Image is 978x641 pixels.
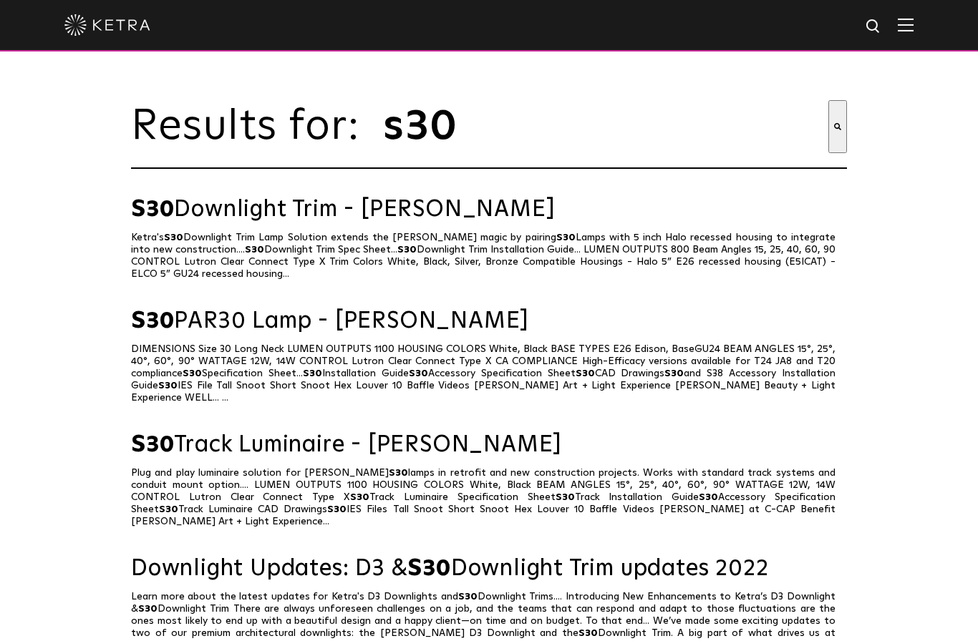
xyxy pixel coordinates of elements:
span: S30 [183,368,202,378]
span: S30 [578,628,598,638]
span: S30 [458,592,478,602]
span: S30 [409,368,428,378]
input: This is a search field with an auto-suggest feature attached. [382,100,828,153]
button: Search [828,100,847,153]
span: S30 [397,245,417,255]
span: S30 [158,381,178,391]
a: S30PAR30 Lamp - [PERSON_NAME] [131,309,847,334]
span: S30 [389,468,408,478]
span: S30 [556,492,575,502]
span: S30 [131,434,174,456]
span: Results for: [131,105,374,148]
span: S30 [327,504,347,514]
span: S30 [699,492,718,502]
p: DIMENSIONS Size 30 Long Neck LUMEN OUTPUTS 1100 HOUSING COLORS White, Black BASE TYPES E26 Edison... [131,343,847,404]
img: Hamburger%20Nav.svg [898,18,914,31]
span: S30 [131,310,174,333]
span: S30 [576,368,595,378]
span: S30 [159,504,178,514]
span: S30 [245,245,264,255]
span: S30 [131,198,174,221]
a: S30Downlight Trim - [PERSON_NAME] [131,197,847,222]
span: S30 [138,604,158,614]
a: Downlight Updates: D3 &S30Downlight Trim updates 2022 [131,557,847,582]
span: S30 [664,368,684,378]
p: Plug and play luminaire solution for [PERSON_NAME] lamps in retrofit and new construction project... [131,467,847,528]
span: S30 [407,557,450,580]
span: S30 [164,233,183,243]
span: S30 [303,368,322,378]
span: S30 [556,233,576,243]
a: S30Track Luminaire - [PERSON_NAME] [131,433,847,458]
span: S30 [350,492,369,502]
img: search icon [865,18,883,36]
p: Ketra's Downlight Trim Lamp Solution extends the [PERSON_NAME] magic by pairing Lamps with 5 inch... [131,232,847,280]
img: ketra-logo-2019-white [64,14,150,36]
